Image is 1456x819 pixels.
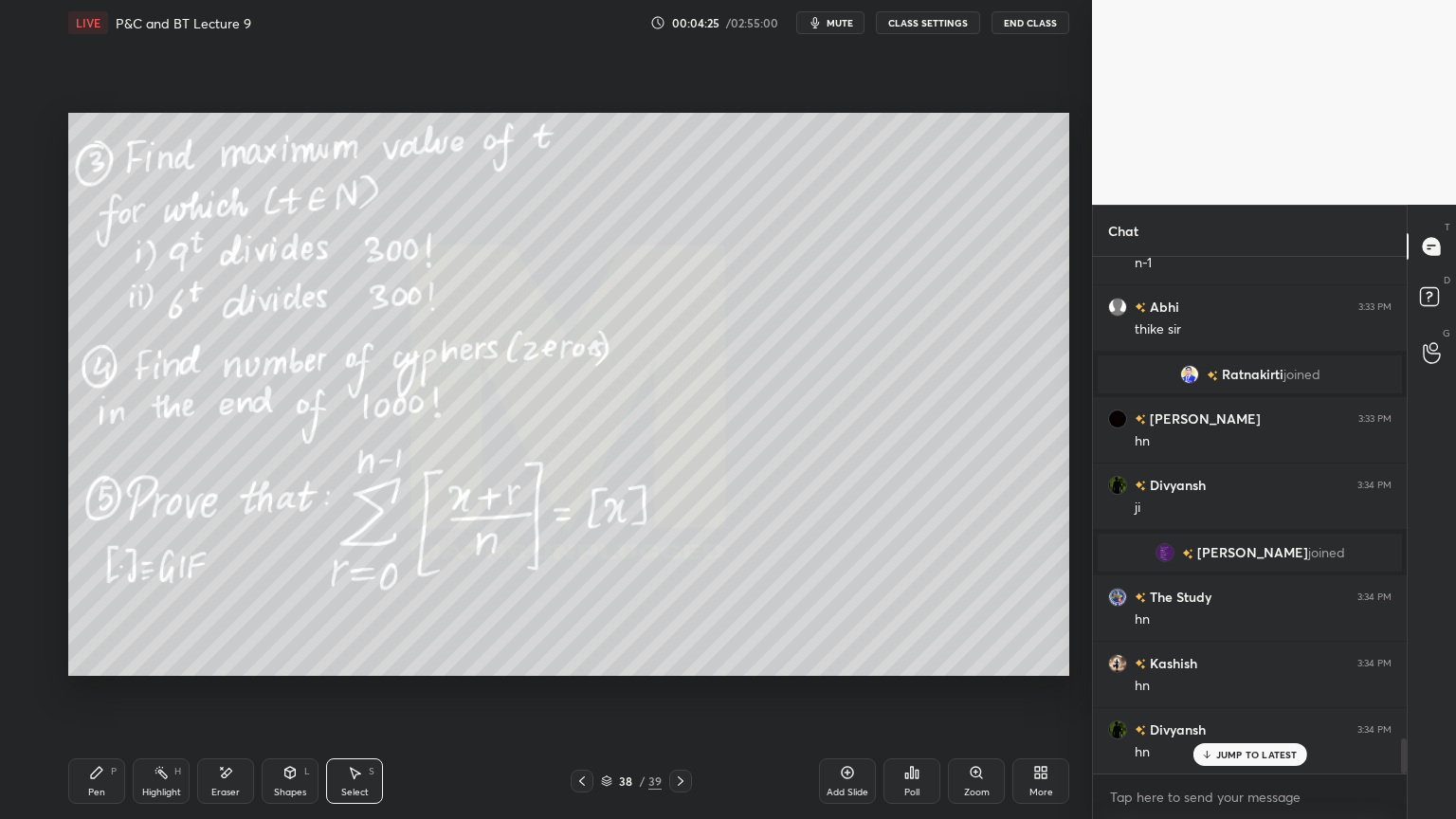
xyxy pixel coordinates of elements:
p: Chat [1093,206,1154,256]
div: thike sir [1135,320,1392,339]
img: 125777c73f50462bb0852a436f3deb9d.40500343_3 [1108,588,1127,607]
div: Pen [88,788,105,797]
div: n-1 [1135,254,1392,273]
span: Ratnakirti [1222,367,1283,382]
div: H [174,767,181,776]
button: End Class [992,11,1069,34]
div: Zoom [964,788,990,797]
div: Select [341,788,369,797]
img: d0b0a90706f4413ea505ba297619349d.jpg [1108,409,1127,428]
p: G [1443,326,1450,340]
h6: Abhi [1146,297,1179,317]
div: Shapes [274,788,306,797]
img: 9cdbdec61952438c9a31f846badf3340.jpg [1156,543,1174,562]
h6: The Study [1146,587,1211,607]
div: hn [1135,743,1392,762]
button: mute [796,11,864,34]
h6: Divyansh [1146,475,1206,495]
h6: Divyansh [1146,719,1206,739]
div: 3:34 PM [1357,724,1392,736]
div: hn [1135,432,1392,451]
div: / [639,775,645,787]
div: 3:33 PM [1358,413,1392,425]
div: Highlight [142,788,181,797]
span: joined [1308,545,1345,560]
p: T [1445,220,1450,234]
div: Eraser [211,788,240,797]
span: mute [827,16,853,29]
p: D [1444,273,1450,287]
div: L [304,767,310,776]
div: S [369,767,374,776]
div: grid [1093,257,1407,773]
div: 3:34 PM [1357,591,1392,603]
img: no-rating-badge.077c3623.svg [1135,725,1146,736]
h4: P&C and BT Lecture 9 [116,14,251,32]
div: 3:34 PM [1357,480,1392,491]
h6: Kashish [1146,653,1197,673]
span: [PERSON_NAME] [1197,545,1308,560]
div: ji [1135,499,1392,518]
img: no-rating-badge.077c3623.svg [1207,371,1218,381]
div: 3:33 PM [1358,301,1392,313]
h6: [PERSON_NAME] [1146,409,1261,428]
div: 38 [616,775,635,787]
img: 5ec87a25d8904eab9a56ed453ce2b35b.jpg [1180,365,1199,384]
span: joined [1283,367,1320,382]
div: LIVE [68,11,108,34]
div: Add Slide [827,788,868,797]
img: 3 [1108,720,1127,739]
div: hn [1135,610,1392,629]
img: no-rating-badge.077c3623.svg [1135,481,1146,491]
img: no-rating-badge.077c3623.svg [1135,302,1146,313]
div: More [1029,788,1053,797]
img: no-rating-badge.077c3623.svg [1135,414,1146,425]
img: no-rating-badge.077c3623.svg [1135,592,1146,603]
img: default.png [1108,298,1127,317]
div: hn [1135,677,1392,696]
div: P [111,767,117,776]
div: 3:34 PM [1357,658,1392,669]
p: JUMP TO LATEST [1216,749,1298,760]
img: no-rating-badge.077c3623.svg [1135,659,1146,669]
div: 39 [648,773,662,790]
img: no-rating-badge.077c3623.svg [1182,549,1193,559]
div: Poll [904,788,919,797]
img: 3 [1108,476,1127,495]
button: CLASS SETTINGS [876,11,980,34]
img: 4046819dd5d847818155253777e95903.jpg [1108,654,1127,673]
